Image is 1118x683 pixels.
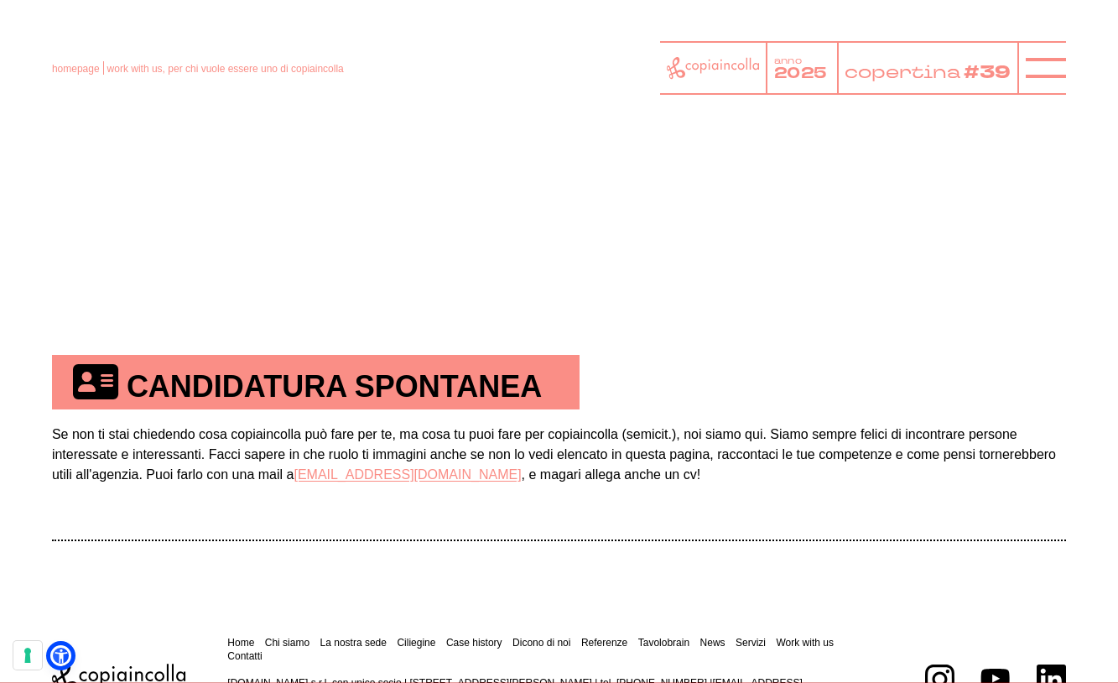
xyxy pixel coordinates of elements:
[50,645,71,666] a: Open Accessibility Menu
[638,637,689,649] a: Tavolobrain
[227,650,262,662] a: Contatti
[227,637,254,649] a: Home
[964,60,1011,85] tspan: #39
[294,467,521,482] a: [EMAIL_ADDRESS][DOMAIN_NAME]
[107,63,344,75] span: work with us, per chi vuole essere uno di copiaincolla
[13,641,42,670] button: Le tue preferenze relative al consenso per le tecnologie di tracciamento
[774,55,803,66] tspan: anno
[774,62,829,84] tspan: 2025
[397,637,435,649] a: Ciliegine
[776,637,833,649] a: Work with us
[700,637,725,649] a: News
[446,637,502,649] a: Case history
[736,637,766,649] a: Servizi
[320,637,387,649] a: La nostra sede
[512,637,570,649] a: Dicono di noi
[581,637,627,649] a: Referenze
[845,60,960,83] tspan: copertina
[52,63,100,75] a: homepage
[52,409,1066,540] td: Se non ti stai chiedendo cosa copiaincolla può fare per te, ma cosa tu puoi fare per copiaincolla...
[265,637,309,649] a: Chi siamo
[52,355,580,409] th: CANDIDATURA SPONTANEA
